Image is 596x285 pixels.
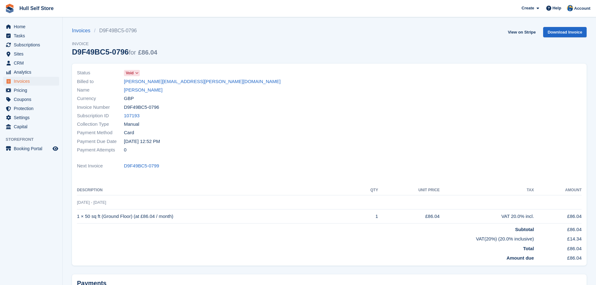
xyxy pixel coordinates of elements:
td: £86.04 [378,209,440,224]
span: GBP [124,95,134,102]
a: Hull Self Store [17,3,56,13]
span: Invoices [14,77,51,86]
span: Manual [124,121,139,128]
a: menu [3,95,59,104]
a: menu [3,77,59,86]
strong: Total [523,246,534,251]
span: [DATE] - [DATE] [77,200,106,205]
a: menu [3,50,59,58]
span: Sites [14,50,51,58]
a: menu [3,144,59,153]
a: menu [3,40,59,49]
a: menu [3,59,59,67]
th: Tax [440,185,534,195]
td: £86.04 [534,223,582,233]
span: Next Invoice [77,162,124,170]
a: Invoices [72,27,94,34]
a: menu [3,31,59,40]
span: D9F49BC5-0796 [124,104,159,111]
span: Account [574,5,590,12]
span: Billed to [77,78,124,85]
a: menu [3,113,59,122]
div: VAT 20.0% incl. [440,213,534,220]
span: Payment Method [77,129,124,136]
th: Description [77,185,356,195]
a: menu [3,86,59,95]
span: Payment Due Date [77,138,124,145]
span: Home [14,22,51,31]
td: 1 [356,209,378,224]
span: Storefront [6,136,62,143]
a: 107193 [124,112,140,119]
td: £14.34 [534,233,582,243]
td: VAT(20%) (20.0% inclusive) [77,233,534,243]
span: £86.04 [138,49,157,56]
span: for [129,49,136,56]
a: menu [3,122,59,131]
a: [PERSON_NAME][EMAIL_ADDRESS][PERSON_NAME][DOMAIN_NAME] [124,78,281,85]
a: Download Invoice [543,27,587,37]
span: Create [522,5,534,11]
th: QTY [356,185,378,195]
span: 0 [124,146,126,154]
strong: Amount due [507,255,534,261]
a: menu [3,22,59,31]
td: £86.04 [534,209,582,224]
span: Subscription ID [77,112,124,119]
span: CRM [14,59,51,67]
a: menu [3,68,59,77]
a: [PERSON_NAME] [124,87,162,94]
span: Status [77,69,124,77]
span: Protection [14,104,51,113]
span: Invoice [72,41,157,47]
th: Unit Price [378,185,440,195]
span: Payment Attempts [77,146,124,154]
strong: Subtotal [515,227,534,232]
time: 2025-09-10 11:52:20 UTC [124,138,160,145]
span: Capital [14,122,51,131]
span: Settings [14,113,51,122]
span: Name [77,87,124,94]
span: Currency [77,95,124,102]
a: View on Stripe [505,27,538,37]
span: Invoice Number [77,104,124,111]
span: Analytics [14,68,51,77]
span: Pricing [14,86,51,95]
th: Amount [534,185,582,195]
span: Void [126,70,134,76]
a: Void [124,69,140,77]
span: Help [553,5,561,11]
span: Subscriptions [14,40,51,49]
td: 1 × 50 sq ft (Ground Floor) (at £86.04 / month) [77,209,356,224]
td: £86.04 [534,252,582,262]
img: stora-icon-8386f47178a22dfd0bd8f6a31ec36ba5ce8667c1dd55bd0f319d3a0aa187defe.svg [5,4,14,13]
img: Hull Self Store [567,5,573,11]
a: menu [3,104,59,113]
span: Booking Portal [14,144,51,153]
span: Tasks [14,31,51,40]
nav: breadcrumbs [72,27,157,34]
span: Coupons [14,95,51,104]
td: £86.04 [534,243,582,252]
a: Preview store [52,145,59,152]
div: D9F49BC5-0796 [72,48,157,56]
span: Card [124,129,134,136]
a: D9F49BC5-0799 [124,162,159,170]
span: Collection Type [77,121,124,128]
